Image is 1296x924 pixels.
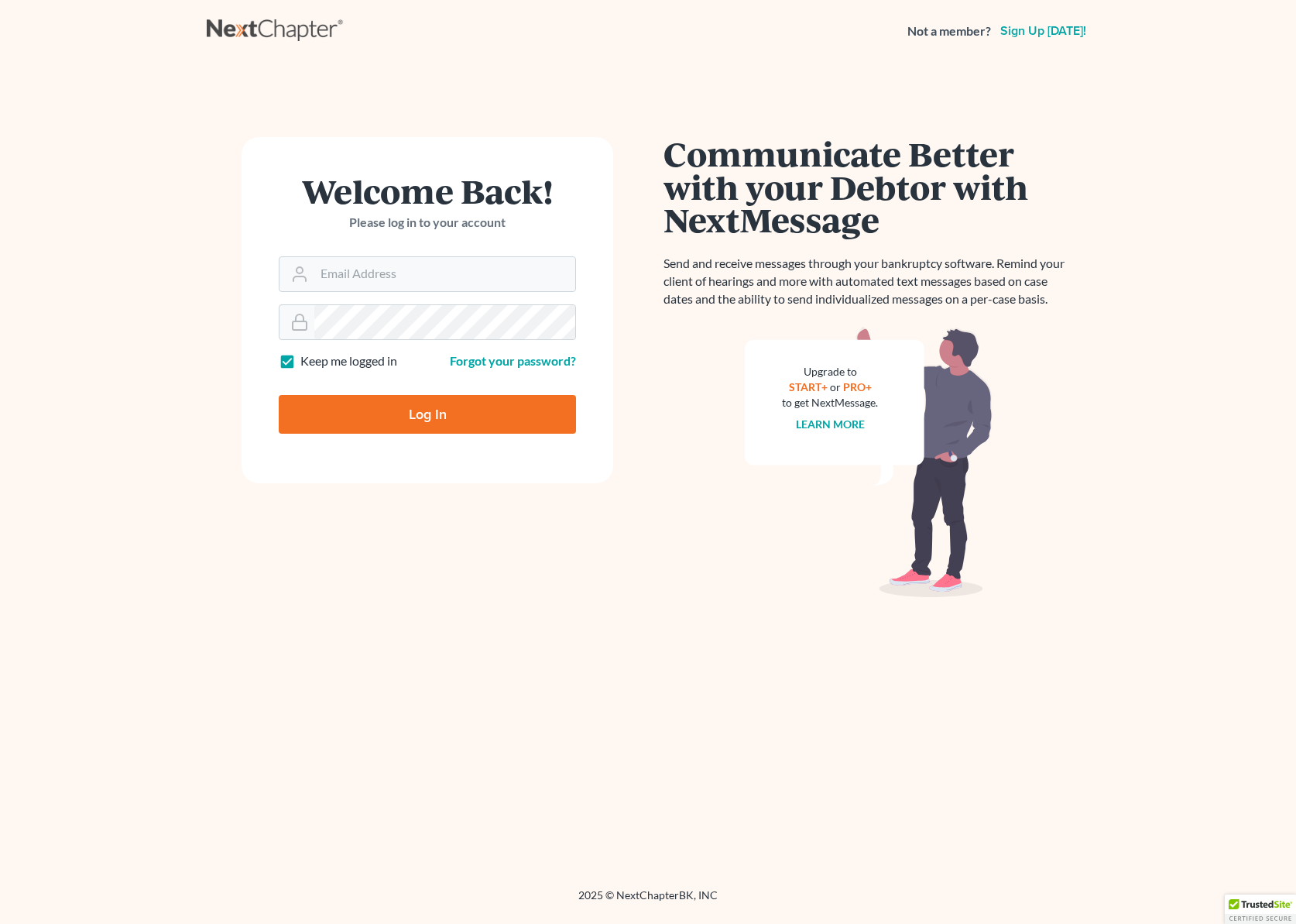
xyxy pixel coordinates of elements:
[745,327,993,598] img: nextmessage_bg-59042aed3d76b12b5cd301f8e5b87938c9018125f34e5fa2b7a6b67550977c72.svg
[782,364,878,380] div: Upgrade to
[663,255,1074,308] p: Send and receive messages through your bankruptcy software. Remind your client of hearings and mo...
[300,352,397,370] label: Keep me logged in
[314,257,575,291] input: Email Address
[843,380,872,393] a: PRO+
[450,353,576,368] a: Forgot your password?
[907,22,991,40] strong: Not a member?
[796,417,865,431] a: Learn more
[1225,895,1296,924] div: TrustedSite Certified
[279,395,576,434] input: Log In
[830,380,841,393] span: or
[279,214,576,232] p: Please log in to your account
[782,395,878,410] div: to get NextMessage.
[997,25,1089,37] a: Sign up [DATE]!
[789,380,828,393] a: START+
[663,137,1074,236] h1: Communicate Better with your Debtor with NextMessage
[279,174,576,208] h1: Welcome Back!
[207,888,1089,915] div: 2025 © NextChapterBK, INC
